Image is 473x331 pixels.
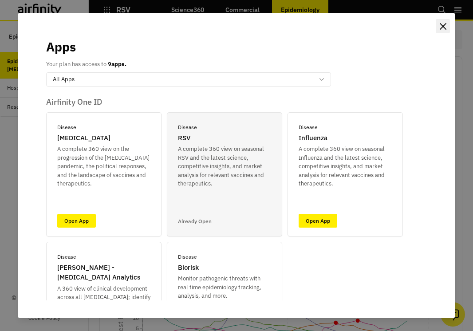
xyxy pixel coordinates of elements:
[57,214,96,228] a: Open App
[178,263,199,273] p: Biorisk
[178,274,271,300] p: Monitor pathogenic threats with real time epidemiology tracking, analysis, and more.
[178,145,271,188] p: A complete 360 view on seasonal RSV and the latest science, competitive insights, and market anal...
[46,38,76,56] p: Apps
[57,253,76,261] p: Disease
[108,60,126,68] b: 9 apps.
[178,133,190,143] p: RSV
[57,284,150,328] p: A 360 view of clinical development across all [MEDICAL_DATA]; identify opportunities and track ch...
[57,133,110,143] p: [MEDICAL_DATA]
[57,263,150,283] p: [PERSON_NAME] - [MEDICAL_DATA] Analytics
[46,97,427,107] p: Airfinity One ID
[436,19,450,33] button: Close
[46,60,126,69] p: Your plan has access to
[299,214,337,228] a: Open App
[53,75,75,84] p: All Apps
[299,145,392,188] p: A complete 360 view on seasonal Influenza and the latest science, competitive insights, and marke...
[299,133,327,143] p: Influenza
[178,253,197,261] p: Disease
[178,123,197,131] p: Disease
[57,145,150,188] p: A complete 360 view on the progression of the [MEDICAL_DATA] pandemic, the political responses, a...
[299,123,318,131] p: Disease
[57,123,76,131] p: Disease
[178,217,212,225] p: Already Open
